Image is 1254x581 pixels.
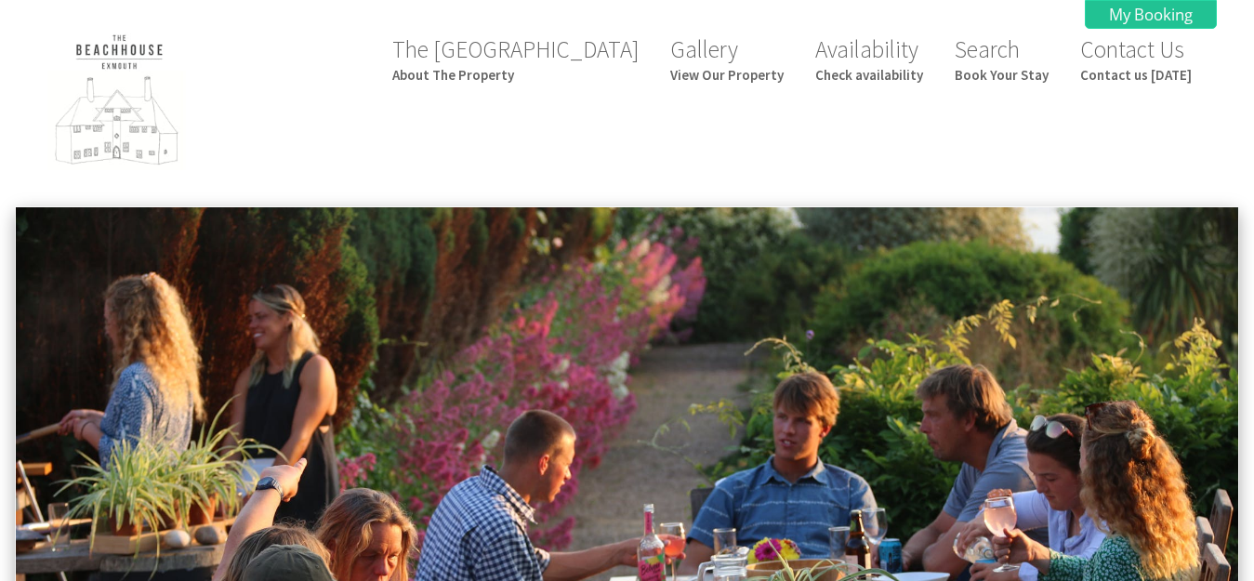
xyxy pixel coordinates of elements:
a: AvailabilityCheck availability [815,34,923,84]
small: Contact us [DATE] [1080,66,1192,84]
small: View Our Property [670,66,784,84]
small: Check availability [815,66,923,84]
small: About The Property [392,66,639,84]
a: The [GEOGRAPHIC_DATA]About The Property [392,34,639,84]
a: Contact UsContact us [DATE] [1080,34,1192,84]
small: Book Your Stay [955,66,1049,84]
img: The Beach House Exmouth [26,27,212,178]
a: GalleryView Our Property [670,34,784,84]
a: SearchBook Your Stay [955,34,1049,84]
